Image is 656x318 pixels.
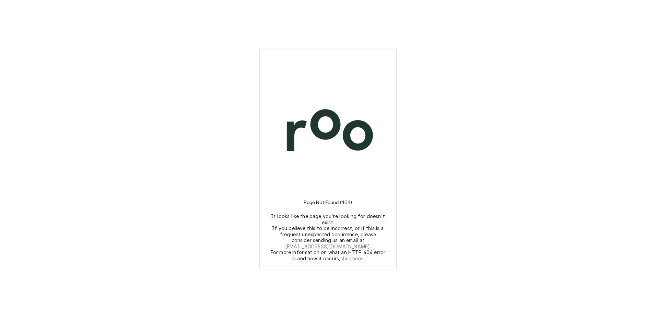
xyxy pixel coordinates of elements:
[270,225,386,249] p: If you believe this to be incorrect, or if this is a frequent unexpected occurrence, please consi...
[270,213,386,225] p: It looks like the page you're looking for doesn't exist.
[304,191,352,213] h3: Page Not Found (404)
[270,249,386,261] p: For more information on what an HTTP 404 error is and how it occurs, .
[285,243,370,250] a: [EMAIL_ADDRESS][DOMAIN_NAME]
[268,191,388,261] div: Instructions
[268,71,388,191] img: Logo
[340,255,363,262] a: click here
[268,57,388,261] div: Logo and Instructions Container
